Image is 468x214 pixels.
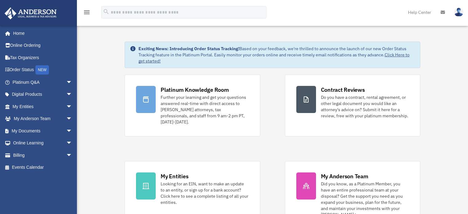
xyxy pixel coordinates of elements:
a: Online Ordering [4,39,82,52]
div: My Entities [161,172,188,180]
div: Based on your feedback, we're thrilled to announce the launch of our new Order Status Tracking fe... [138,46,415,64]
a: Click Here to get started! [138,52,410,64]
i: search [103,8,110,15]
a: My Anderson Teamarrow_drop_down [4,113,82,125]
i: menu [83,9,90,16]
a: Online Learningarrow_drop_down [4,137,82,149]
strong: Exciting News: Introducing Order Status Tracking! [138,46,239,51]
div: Contract Reviews [321,86,365,94]
span: arrow_drop_down [66,100,78,113]
div: Do you have a contract, rental agreement, or other legal document you would like an attorney's ad... [321,94,409,119]
span: arrow_drop_down [66,76,78,89]
a: My Entitiesarrow_drop_down [4,100,82,113]
a: menu [83,11,90,16]
a: Events Calendar [4,161,82,174]
div: NEW [35,65,49,75]
span: arrow_drop_down [66,88,78,101]
span: arrow_drop_down [66,113,78,125]
a: Home [4,27,78,39]
a: Tax Organizers [4,51,82,64]
img: Anderson Advisors Platinum Portal [3,7,58,19]
a: Digital Productsarrow_drop_down [4,88,82,101]
div: Further your learning and get your questions answered real-time with direct access to [PERSON_NAM... [161,94,249,125]
a: Billingarrow_drop_down [4,149,82,161]
a: My Documentsarrow_drop_down [4,125,82,137]
span: arrow_drop_down [66,125,78,137]
div: Looking for an EIN, want to make an update to an entity, or sign up for a bank account? Click her... [161,181,249,205]
a: Order StatusNEW [4,64,82,76]
div: My Anderson Team [321,172,368,180]
a: Platinum Q&Aarrow_drop_down [4,76,82,88]
span: arrow_drop_down [66,149,78,162]
a: Platinum Knowledge Room Further your learning and get your questions answered real-time with dire... [125,75,260,136]
div: Platinum Knowledge Room [161,86,229,94]
span: arrow_drop_down [66,137,78,150]
a: Contract Reviews Do you have a contract, rental agreement, or other legal document you would like... [285,75,420,136]
img: User Pic [454,8,463,17]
